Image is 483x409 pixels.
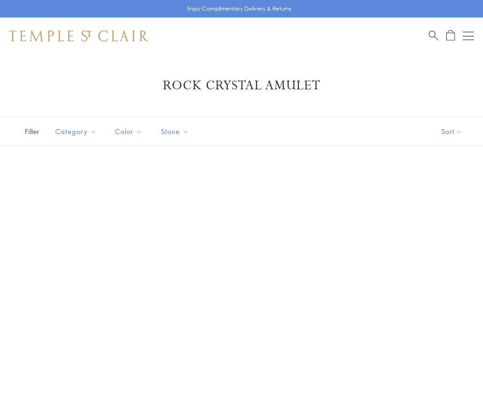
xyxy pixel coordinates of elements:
[108,121,149,142] button: Color
[48,121,103,142] button: Category
[51,126,103,137] span: Category
[154,121,196,142] button: Stone
[420,117,483,146] button: Show sort by
[446,30,455,41] a: Open Shopping Bag
[110,126,149,137] span: Color
[187,4,292,13] p: Enjoy Complimentary Delivery & Returns
[9,30,148,41] img: Temple St. Clair
[429,30,438,41] a: Search
[156,126,196,137] span: Stone
[463,30,474,41] button: Open navigation
[23,77,460,94] h1: Rock Crystal Amulet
